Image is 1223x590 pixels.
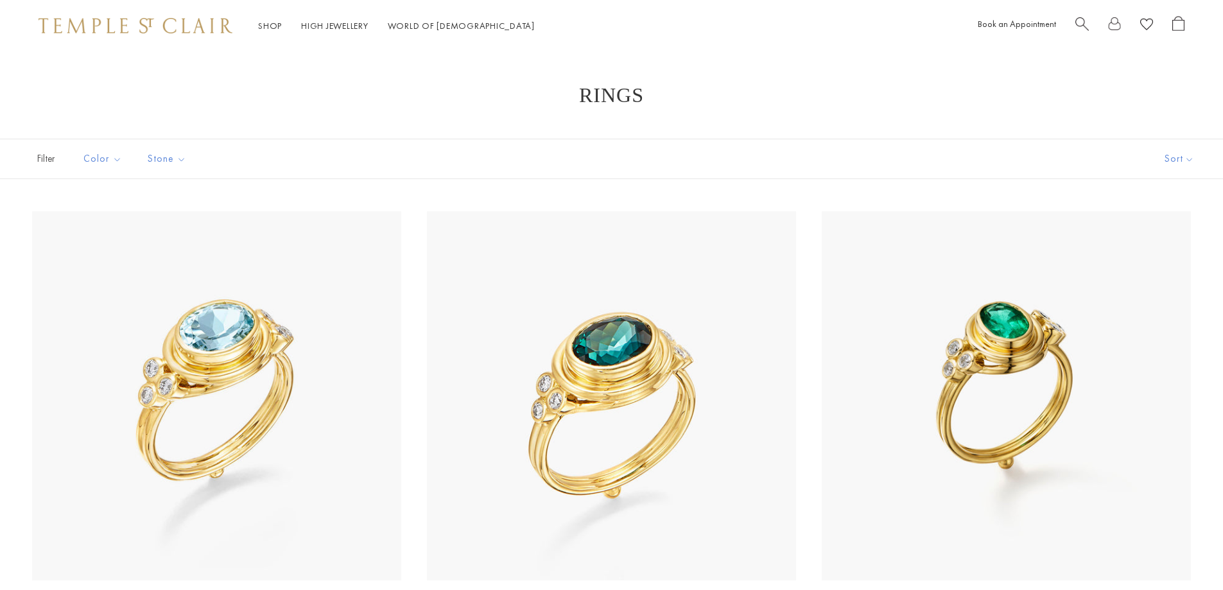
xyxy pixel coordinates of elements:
[258,18,535,34] nav: Main navigation
[77,151,132,167] span: Color
[1075,16,1089,36] a: Search
[1172,16,1184,36] a: Open Shopping Bag
[427,211,796,580] img: 18K Indicolite Classic Temple Ring
[258,20,282,31] a: ShopShop
[74,144,132,173] button: Color
[822,211,1191,580] img: 18K Emerald Classic Temple Ring
[51,83,1172,107] h1: Rings
[301,20,369,31] a: High JewelleryHigh Jewellery
[388,20,535,31] a: World of [DEMOGRAPHIC_DATA]World of [DEMOGRAPHIC_DATA]
[978,18,1056,30] a: Book an Appointment
[39,18,232,33] img: Temple St. Clair
[141,151,196,167] span: Stone
[138,144,196,173] button: Stone
[1140,16,1153,36] a: View Wishlist
[32,211,401,580] img: 18K Aquamarine Classic Temple Ring
[1136,139,1223,178] button: Show sort by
